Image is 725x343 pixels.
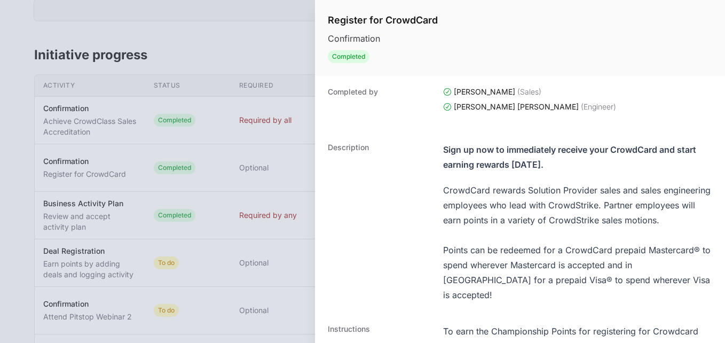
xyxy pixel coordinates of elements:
span: (Engineer) [581,102,616,112]
h1: Register for CrowdCard [328,13,438,28]
span: [PERSON_NAME] [PERSON_NAME] [454,102,579,112]
div: CrowdCard rewards Solution Provider sales and sales engineering employees who lead with CrowdStri... [443,183,712,243]
p: Confirmation [328,32,438,45]
span: (Sales) [517,87,541,97]
div: Points can be redeemed for a CrowdCard prepaid Mastercard® to spend wherever Mastercard is accept... [443,243,712,302]
div: Sign up now to immediately receive your CrowdCard and start earning rewards [DATE]. [443,142,712,172]
dt: Description [328,142,430,302]
span: [PERSON_NAME] [454,87,515,97]
dt: Completed by [328,87,430,121]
